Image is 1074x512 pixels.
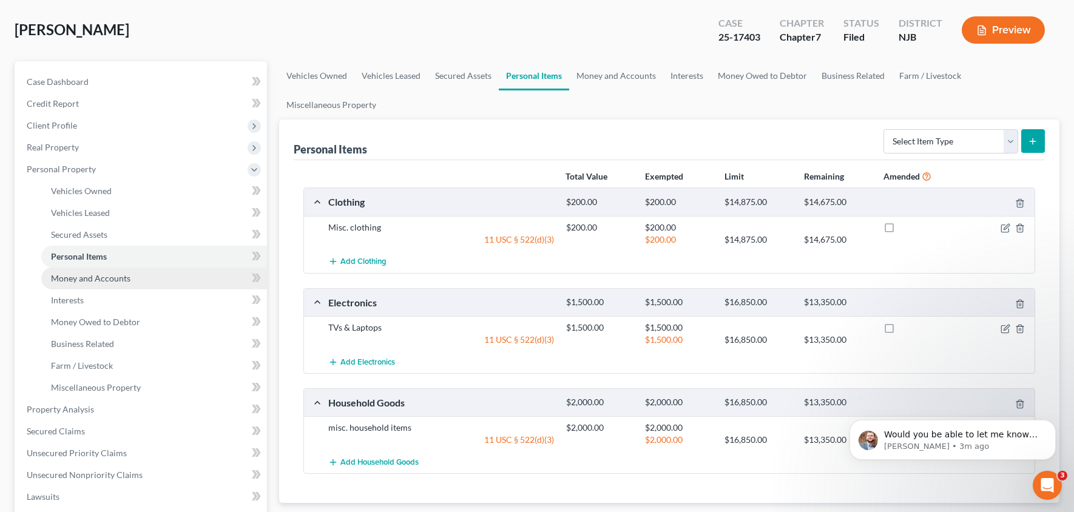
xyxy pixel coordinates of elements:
[15,21,129,38] span: [PERSON_NAME]
[718,16,760,30] div: Case
[718,234,798,246] div: $14,875.00
[892,61,968,90] a: Farm / Livestock
[17,399,267,420] a: Property Analysis
[27,98,79,109] span: Credit Report
[27,142,79,152] span: Real Property
[27,491,59,502] span: Lawsuits
[279,61,354,90] a: Vehicles Owned
[51,186,112,196] span: Vehicles Owned
[899,16,942,30] div: District
[780,30,824,44] div: Chapter
[798,434,877,446] div: $13,350.00
[27,164,96,174] span: Personal Property
[51,360,113,371] span: Farm / Livestock
[17,442,267,464] a: Unsecured Priority Claims
[560,197,640,208] div: $200.00
[798,197,877,208] div: $14,675.00
[41,224,267,246] a: Secured Assets
[804,171,844,181] strong: Remaining
[41,180,267,202] a: Vehicles Owned
[639,197,718,208] div: $200.00
[41,289,267,311] a: Interests
[718,297,798,308] div: $16,850.00
[639,422,718,434] div: $2,000.00
[566,171,607,181] strong: Total Value
[560,322,640,334] div: $1,500.00
[51,295,84,305] span: Interests
[294,142,367,157] div: Personal Items
[322,195,560,208] div: Clothing
[718,334,798,346] div: $16,850.00
[322,422,560,434] div: misc. household items
[798,297,877,308] div: $13,350.00
[639,234,718,246] div: $200.00
[718,434,798,446] div: $16,850.00
[639,221,718,234] div: $200.00
[27,448,127,458] span: Unsecured Priority Claims
[51,382,141,392] span: Miscellaneous Property
[27,404,94,414] span: Property Analysis
[639,434,718,446] div: $2,000.00
[499,61,569,90] a: Personal Items
[41,377,267,399] a: Miscellaneous Property
[41,355,267,377] a: Farm / Livestock
[560,397,640,408] div: $2,000.00
[724,171,744,181] strong: Limit
[322,434,560,446] div: 11 USC § 522(d)(3)
[41,202,267,224] a: Vehicles Leased
[41,333,267,355] a: Business Related
[560,297,640,308] div: $1,500.00
[328,451,419,473] button: Add Household Goods
[322,322,560,334] div: TVs & Laptops
[718,397,798,408] div: $16,850.00
[27,76,89,87] span: Case Dashboard
[340,457,419,467] span: Add Household Goods
[41,311,267,333] a: Money Owed to Debtor
[639,322,718,334] div: $1,500.00
[560,422,640,434] div: $2,000.00
[1058,471,1067,480] span: 3
[831,394,1074,479] iframe: Intercom notifications message
[51,273,130,283] span: Money and Accounts
[41,246,267,268] a: Personal Items
[17,420,267,442] a: Secured Claims
[17,93,267,115] a: Credit Report
[569,61,663,90] a: Money and Accounts
[718,197,798,208] div: $14,875.00
[322,396,560,409] div: Household Goods
[560,221,640,234] div: $200.00
[328,251,387,273] button: Add Clothing
[27,120,77,130] span: Client Profile
[718,30,760,44] div: 25-17403
[27,470,143,480] span: Unsecured Nonpriority Claims
[639,334,718,346] div: $1,500.00
[340,357,395,367] span: Add Electronics
[814,61,892,90] a: Business Related
[27,426,85,436] span: Secured Claims
[711,61,814,90] a: Money Owed to Debtor
[322,221,560,234] div: Misc. clothing
[843,30,879,44] div: Filed
[17,486,267,508] a: Lawsuits
[17,464,267,486] a: Unsecured Nonpriority Claims
[428,61,499,90] a: Secured Assets
[899,30,942,44] div: NJB
[354,61,428,90] a: Vehicles Leased
[798,234,877,246] div: $14,675.00
[51,207,110,218] span: Vehicles Leased
[843,16,879,30] div: Status
[663,61,711,90] a: Interests
[639,297,718,308] div: $1,500.00
[798,397,877,408] div: $13,350.00
[328,351,395,373] button: Add Electronics
[639,397,718,408] div: $2,000.00
[962,16,1045,44] button: Preview
[51,229,107,240] span: Secured Assets
[798,334,877,346] div: $13,350.00
[883,171,920,181] strong: Amended
[322,296,560,309] div: Electronics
